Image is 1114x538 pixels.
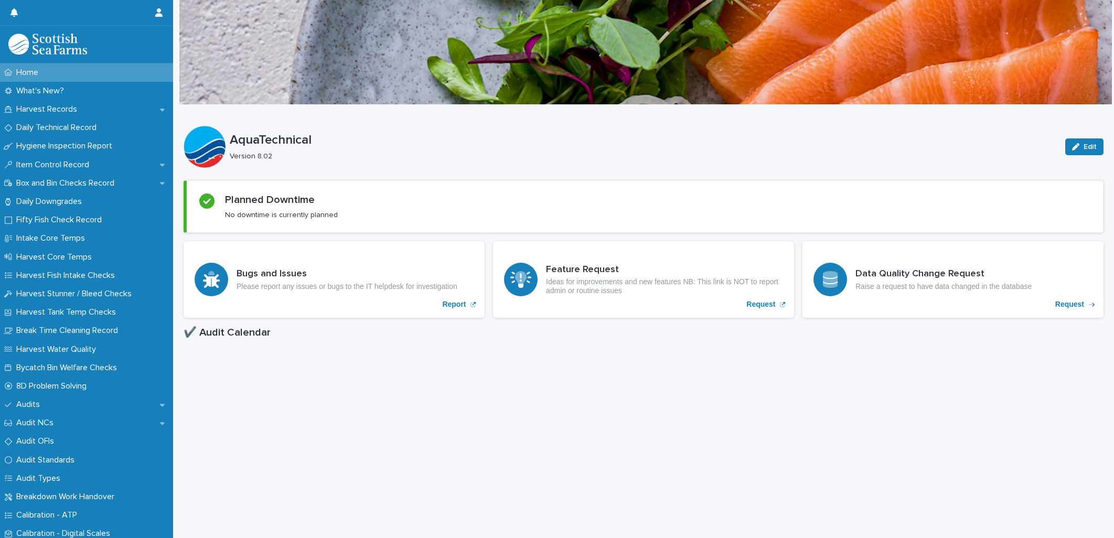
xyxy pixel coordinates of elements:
h2: Planned Downtime [225,193,315,206]
p: Report [442,300,466,309]
p: Daily Downgrades [12,197,90,207]
p: Harvest Core Temps [12,252,100,262]
p: Breakdown Work Handover [12,492,123,502]
p: No downtime is currently planned [225,210,338,220]
p: Home [12,68,47,78]
p: Daily Technical Record [12,123,105,133]
p: Version 8.02 [230,152,1053,161]
button: Edit [1065,138,1104,155]
p: Request [1055,300,1084,309]
p: Please report any issues or bugs to the IT helpdesk for investigation [237,282,457,291]
p: Audit Standards [12,455,83,465]
h3: Feature Request [546,264,783,276]
p: Harvest Records [12,104,85,114]
p: Fifty Fish Check Record [12,215,110,225]
img: mMrefqRFQpe26GRNOUkG [8,34,87,55]
h1: ✔️ Audit Calendar [184,326,1104,339]
a: Request [493,241,794,318]
p: Audits [12,400,48,410]
p: Request [746,300,775,309]
p: Item Control Record [12,160,98,170]
p: Break Time Cleaning Record [12,326,126,336]
p: What's New? [12,86,72,96]
p: Audit OFIs [12,436,62,446]
p: 8D Problem Solving [12,381,95,391]
a: Report [184,241,485,318]
p: Box and Bin Checks Record [12,178,123,188]
p: Raise a request to have data changed in the database [855,282,1032,291]
p: Calibration - ATP [12,510,85,520]
p: Ideas for improvements and new features NB: This link is NOT to report admin or routine issues [546,277,783,295]
p: Bycatch Bin Welfare Checks [12,363,125,373]
p: Harvest Stunner / Bleed Checks [12,289,140,299]
p: Intake Core Temps [12,233,93,243]
span: Edit [1084,143,1097,150]
p: Audit NCs [12,418,62,428]
a: Request [802,241,1104,318]
p: Harvest Water Quality [12,345,104,354]
p: Harvest Fish Intake Checks [12,271,123,281]
p: Hygiene Inspection Report [12,141,121,151]
p: Audit Types [12,474,69,483]
p: Harvest Tank Temp Checks [12,307,124,317]
p: AquaTechnical [230,133,1057,148]
h3: Data Quality Change Request [855,268,1032,280]
h3: Bugs and Issues [237,268,457,280]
